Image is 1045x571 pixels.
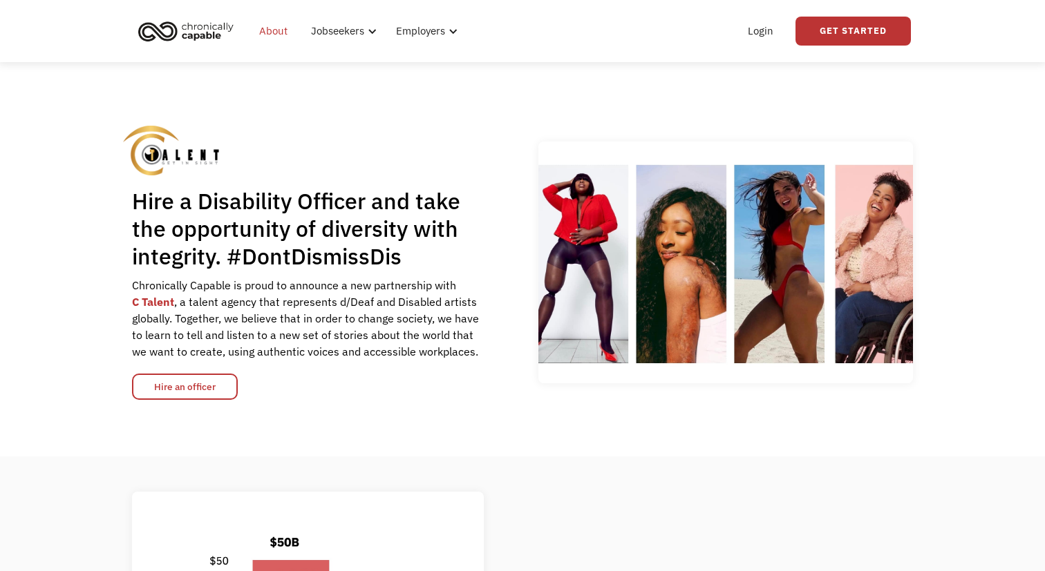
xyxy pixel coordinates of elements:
div: Employers [388,9,462,53]
a: C Talent [132,295,174,309]
div: Jobseekers [303,9,381,53]
a: About [251,9,296,53]
div: Jobseekers [311,23,364,39]
div: Employers [396,23,445,39]
a: Hire an officer [132,374,238,400]
div: Chronically Capable is proud to announce a new partnership with ‍ , a talent agency that represen... [132,277,484,360]
a: Login [740,9,782,53]
a: home [134,16,244,46]
h1: Hire a Disability Officer and take the opportunity of diversity with integrity. #DontDismissDis [132,187,484,270]
a: Get Started [795,17,911,46]
img: Chronically Capable logo [134,16,238,46]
